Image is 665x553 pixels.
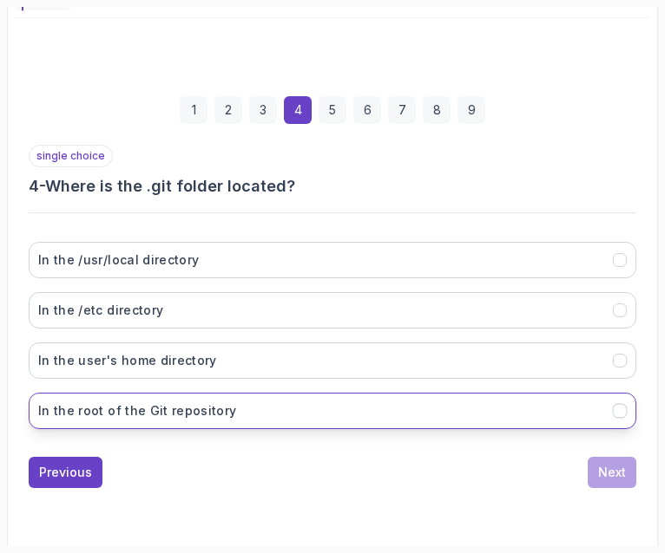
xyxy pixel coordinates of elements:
div: 7 [388,96,416,124]
button: In the root of the Git repository [29,393,636,429]
div: 6 [353,96,381,124]
button: Next [588,457,636,488]
div: Previous [39,464,92,481]
h3: In the user's home directory [38,352,217,369]
h3: 4 - Where is the .git folder located? [29,174,636,198]
div: 5 [319,96,346,124]
button: In the /etc directory [29,292,636,329]
div: 8 [423,96,451,124]
div: 4 [284,96,312,124]
div: Next [598,464,626,481]
button: In the user's home directory [29,342,636,379]
div: 1 [180,96,207,124]
div: 9 [458,96,485,124]
button: Previous [29,457,102,488]
p: single choice [29,145,113,167]
h3: In the /usr/local directory [38,251,199,269]
div: 3 [249,96,277,124]
h3: In the root of the Git repository [38,402,237,420]
button: In the /usr/local directory [29,242,636,278]
div: 2 [214,96,242,124]
h3: In the /etc directory [38,302,163,319]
